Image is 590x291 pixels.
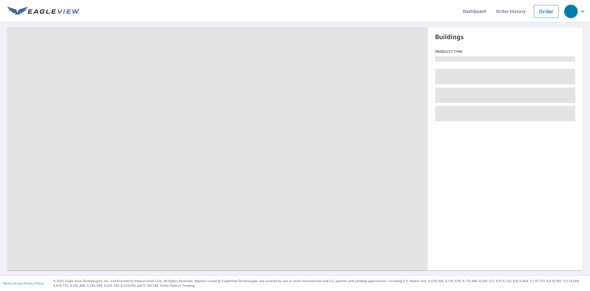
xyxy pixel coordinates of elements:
img: EV Logo [7,7,80,16]
p: Buildings [435,32,575,42]
p: | [3,281,44,285]
p: Product type [435,49,575,55]
p: © 2025 Eagle View Technologies, Inc. and Pictometry International Corp. All Rights Reserved. Repo... [53,279,587,288]
a: Privacy Policy [24,281,44,285]
a: Terms of Use [3,281,22,285]
a: Order [534,5,559,18]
